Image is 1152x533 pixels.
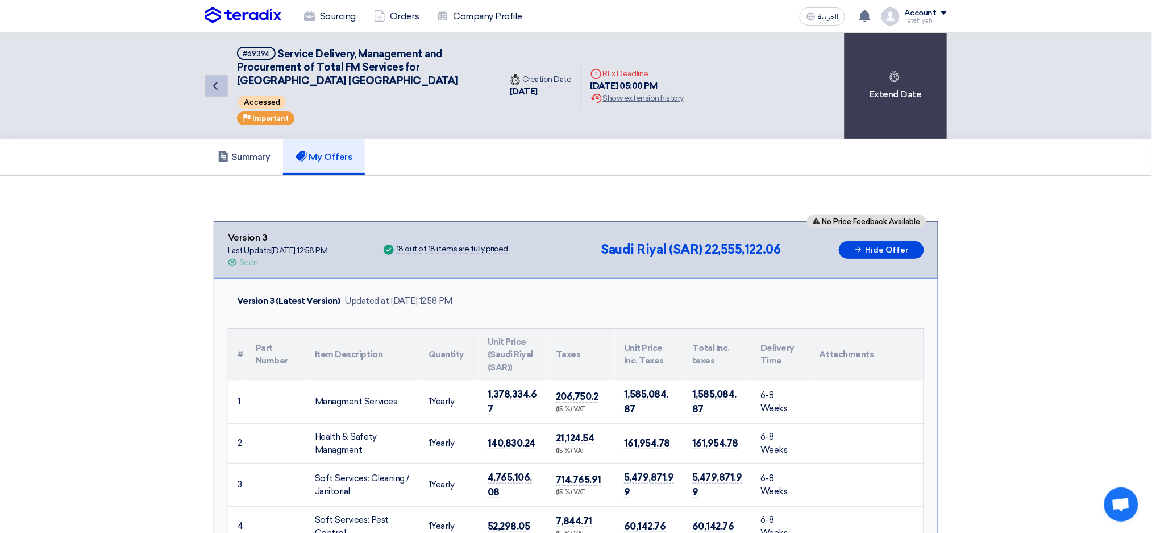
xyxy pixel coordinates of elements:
[247,329,306,381] th: Part Number
[252,114,289,122] span: Important
[705,242,781,257] span: 22,555,122.06
[683,329,751,381] th: Total Inc. taxes
[429,480,431,490] span: 1
[228,424,247,464] td: 2
[396,245,508,254] div: 18 out of 18 items are fully priced
[429,396,431,407] span: 1
[228,381,247,424] td: 1
[479,329,547,381] th: Unit Price (Saudi Riyal (SAR))
[810,329,924,381] th: Attachments
[881,7,900,26] img: profile_test.png
[590,68,684,80] div: RFx Deadline
[488,437,535,449] span: 140,830.24
[228,329,247,381] th: #
[590,80,684,93] div: [DATE] 05:00 PM
[283,139,365,175] a: My Offers
[556,515,592,527] span: 7,844.71
[556,405,606,415] div: (15 %) VAT
[751,464,810,507] td: 6-8 Weeks
[510,85,572,98] div: [DATE]
[295,4,365,29] a: Sourcing
[751,424,810,464] td: 6-8 Weeks
[419,424,479,464] td: Yearly
[218,151,271,163] h5: Summary
[800,7,845,26] button: العربية
[428,4,531,29] a: Company Profile
[315,395,410,408] div: Managment Services
[419,329,479,381] th: Quantity
[751,381,810,424] td: 6-8 Weeks
[237,47,487,88] h5: Service Delivery, Management and Procurement of Total FM Services for Jawharat Riyadh
[692,389,737,415] span: 1,585,084.87
[429,521,431,531] span: 1
[243,50,270,57] div: #69394
[365,4,428,29] a: Orders
[624,472,674,498] span: 5,479,871.99
[228,231,328,245] div: Version 3
[488,520,530,532] span: 52,298.05
[510,73,572,85] div: Creation Date
[238,96,286,109] span: Accessed
[845,33,947,139] div: Extend Date
[205,139,283,175] a: Summary
[556,474,601,486] span: 714,765.91
[904,18,947,24] div: Fatehiyah
[296,151,353,163] h5: My Offers
[590,92,684,104] div: Show extension history
[904,9,937,18] div: Account
[692,437,738,449] span: 161,954.78
[839,241,924,259] button: Hide Offer
[488,472,532,498] span: 4,765,106.08
[237,295,340,308] div: Version 3 (Latest Version)
[692,472,742,498] span: 5,479,871.99
[818,13,838,21] span: العربية
[429,438,431,448] span: 1
[306,329,419,381] th: Item Description
[556,432,594,444] span: 21,124.54
[751,329,810,381] th: Delivery Time
[1104,487,1138,522] div: Open chat
[228,245,328,257] div: Last Update [DATE] 12:58 PM
[615,329,683,381] th: Unit Price Inc. Taxes
[547,329,615,381] th: Taxes
[315,472,410,498] div: Soft Services: Cleaning / Janitorial
[556,447,606,456] div: (15 %) VAT
[601,242,702,257] span: Saudi Riyal (SAR)
[624,437,670,449] span: 161,954.78
[692,520,734,532] span: 60,142.76
[624,520,666,532] span: 60,142.76
[488,389,537,415] span: 1,378,334.67
[315,431,410,456] div: Health & Safety Managment
[205,7,281,24] img: Teradix logo
[228,464,247,507] td: 3
[556,391,598,403] span: 206,750.2
[345,295,453,308] div: Updated at [DATE] 12:58 PM
[239,257,258,268] div: Seen
[822,218,921,225] span: No Price Feedback Available
[237,48,458,87] span: Service Delivery, Management and Procurement of Total FM Services for [GEOGRAPHIC_DATA] [GEOGRAPH...
[556,488,606,498] div: (15 %) VAT
[419,464,479,507] td: Yearly
[624,389,668,415] span: 1,585,084.87
[419,381,479,424] td: Yearly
